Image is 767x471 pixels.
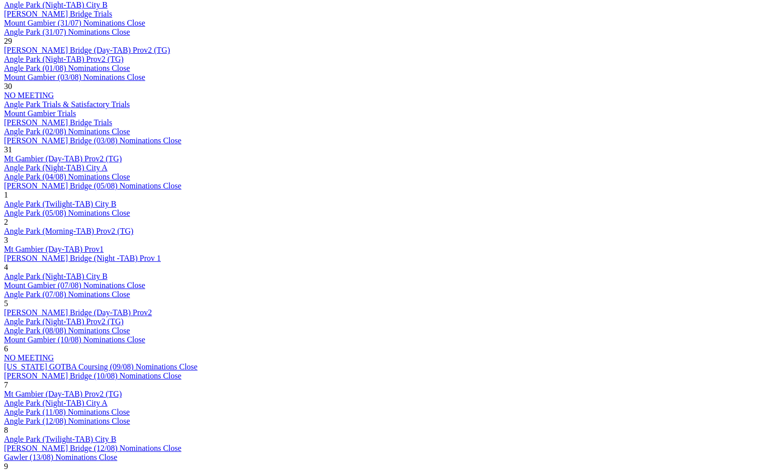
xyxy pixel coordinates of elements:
a: [US_STATE] GOTBA Coursing (09/08) Nominations Close [4,362,198,371]
a: Mount Gambier (03/08) Nominations Close [4,73,145,81]
a: Mt Gambier (Day-TAB) Prov2 (TG) [4,154,122,163]
span: 2 [4,218,8,226]
a: [PERSON_NAME] Bridge (10/08) Nominations Close [4,371,181,380]
span: 30 [4,82,12,90]
a: Angle Park (11/08) Nominations Close [4,408,130,416]
a: Mt Gambier (Day-TAB) Prov2 (TG) [4,390,122,398]
a: Angle Park Trials & Satisfactory Trials [4,100,130,109]
a: Mount Gambier (07/08) Nominations Close [4,281,145,290]
a: [PERSON_NAME] Bridge Trials [4,118,112,127]
span: 1 [4,191,8,199]
a: NO MEETING [4,91,54,100]
a: Angle Park (Morning-TAB) Prov2 (TG) [4,227,133,235]
a: Angle Park (12/08) Nominations Close [4,417,130,425]
a: Angle Park (Twilight-TAB) City B [4,435,116,443]
span: 9 [4,462,8,470]
a: Angle Park (Night-TAB) Prov2 (TG) [4,55,124,63]
a: Mount Gambier Trials [4,109,76,118]
a: [PERSON_NAME] Bridge (Night -TAB) Prov 1 [4,254,161,262]
a: Gawler (13/08) Nominations Close [4,453,117,461]
span: 4 [4,263,8,271]
a: Angle Park (08/08) Nominations Close [4,326,130,335]
a: [PERSON_NAME] Bridge Trials [4,10,112,18]
span: 3 [4,236,8,244]
a: Angle Park (04/08) Nominations Close [4,172,130,181]
a: Angle Park (31/07) Nominations Close [4,28,130,36]
a: Mt Gambier (Day-TAB) Prov1 [4,245,104,253]
a: [PERSON_NAME] Bridge (03/08) Nominations Close [4,136,181,145]
a: Angle Park (Twilight-TAB) City B [4,200,116,208]
a: NO MEETING [4,353,54,362]
a: Angle Park (01/08) Nominations Close [4,64,130,72]
a: [PERSON_NAME] Bridge (05/08) Nominations Close [4,181,181,190]
span: 6 [4,344,8,353]
a: [PERSON_NAME] Bridge (12/08) Nominations Close [4,444,181,452]
a: Angle Park (Night-TAB) City B [4,272,108,280]
span: 31 [4,145,12,154]
span: 5 [4,299,8,308]
a: [PERSON_NAME] Bridge (Day-TAB) Prov2 (TG) [4,46,170,54]
a: Angle Park (Night-TAB) City B [4,1,108,9]
a: Angle Park (05/08) Nominations Close [4,209,130,217]
span: 7 [4,381,8,389]
a: [PERSON_NAME] Bridge (Day-TAB) Prov2 [4,308,152,317]
a: Angle Park (Night-TAB) City A [4,399,108,407]
span: 8 [4,426,8,434]
a: Mount Gambier (31/07) Nominations Close [4,19,145,27]
a: Angle Park (Night-TAB) City A [4,163,108,172]
a: Mount Gambier (10/08) Nominations Close [4,335,145,344]
span: 29 [4,37,12,45]
a: Angle Park (07/08) Nominations Close [4,290,130,299]
a: Angle Park (Night-TAB) Prov2 (TG) [4,317,124,326]
a: Angle Park (02/08) Nominations Close [4,127,130,136]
